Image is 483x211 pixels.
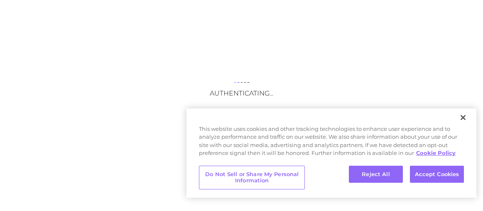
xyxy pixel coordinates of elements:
[186,108,476,198] div: Cookie banner
[199,166,305,189] button: Do Not Sell or Share My Personal Information, Opens the preference center dialog
[416,150,456,156] a: More information about your privacy, opens in a new tab
[159,89,325,97] h3: Authenticating...
[410,166,464,183] button: Accept Cookies
[349,166,403,183] button: Reject All
[186,125,476,162] div: This website uses cookies and other tracking technologies to enhance user experience and to analy...
[186,108,476,198] div: Privacy
[454,108,472,127] button: Close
